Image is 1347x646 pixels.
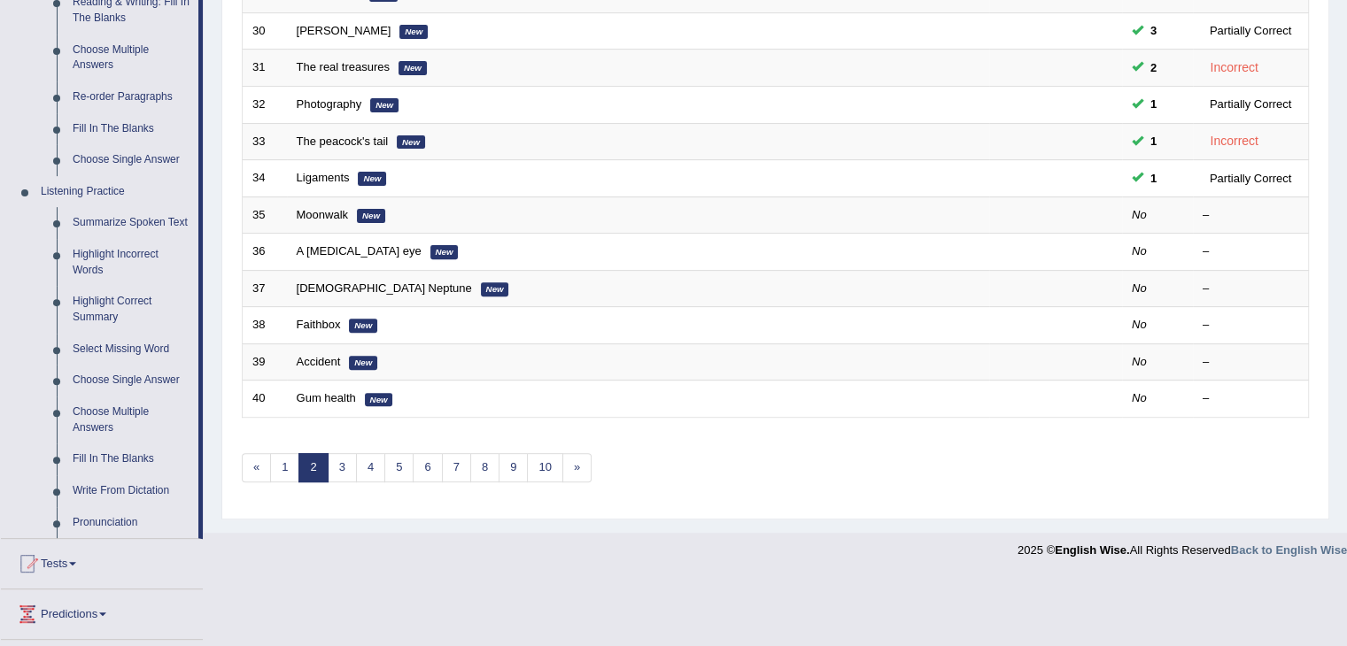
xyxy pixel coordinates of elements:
div: Incorrect [1203,58,1266,78]
a: [PERSON_NAME] [297,24,391,37]
em: New [370,98,399,112]
a: Accident [297,355,341,368]
a: Pronunciation [65,507,198,539]
em: New [399,61,427,75]
span: You can still take this question [1143,95,1164,113]
a: 8 [470,453,499,482]
em: No [1132,244,1147,258]
a: » [562,453,592,482]
a: Choose Single Answer [65,365,198,396]
a: 4 [356,453,385,482]
td: 30 [243,12,287,50]
div: 2025 © All Rights Reserved [1018,533,1347,558]
a: 10 [527,453,562,482]
a: Highlight Incorrect Words [65,239,198,286]
em: No [1132,281,1147,295]
div: – [1203,317,1298,334]
td: 31 [243,50,287,87]
td: 35 [243,196,287,234]
em: No [1132,318,1147,331]
a: Back to English Wise [1231,543,1347,557]
a: 3 [328,453,357,482]
a: Photography [297,97,362,111]
a: Tests [1,539,203,583]
a: 6 [413,453,442,482]
span: You can still take this question [1143,169,1164,188]
a: « [242,453,271,482]
div: Partially Correct [1203,169,1298,188]
a: Summarize Spoken Text [65,207,198,239]
div: – [1203,207,1298,224]
a: Fill In The Blanks [65,113,198,145]
div: Incorrect [1203,131,1266,151]
div: Partially Correct [1203,21,1298,40]
a: 1 [270,453,299,482]
a: Highlight Correct Summary [65,286,198,333]
em: New [349,319,377,333]
a: Choose Multiple Answers [65,396,198,443]
strong: English Wise. [1055,543,1129,557]
em: No [1132,208,1147,221]
em: New [349,356,377,370]
a: Gum health [297,391,356,404]
a: The real treasures [297,60,391,73]
td: 39 [243,343,287,381]
td: 37 [243,270,287,307]
a: Choose Single Answer [65,144,198,176]
a: Fill In The Blanks [65,443,198,475]
td: 32 [243,86,287,123]
a: 7 [442,453,471,482]
em: New [358,172,386,186]
a: Choose Multiple Answers [65,35,198,81]
div: – [1203,243,1298,260]
div: – [1203,281,1298,297]
div: – [1203,354,1298,371]
em: New [430,245,459,259]
span: You can still take this question [1143,21,1164,40]
a: Write From Dictation [65,475,198,507]
em: New [365,393,393,407]
em: New [357,209,385,223]
td: 34 [243,160,287,197]
div: – [1203,390,1298,407]
a: Re-order Paragraphs [65,81,198,113]
a: Ligaments [297,171,350,184]
a: [DEMOGRAPHIC_DATA] Neptune [297,281,472,295]
td: 40 [243,381,287,418]
a: 9 [499,453,528,482]
td: 36 [243,234,287,271]
td: 33 [243,123,287,160]
a: Moonwalk [297,208,349,221]
span: You can still take this question [1143,58,1164,77]
em: No [1132,355,1147,368]
em: New [481,282,509,296]
div: Partially Correct [1203,95,1298,113]
em: No [1132,391,1147,404]
a: Select Missing Word [65,334,198,365]
a: The peacock's tail [297,135,389,148]
td: 38 [243,307,287,344]
a: 5 [384,453,414,482]
a: Predictions [1,589,203,634]
a: Listening Practice [33,176,198,208]
a: A [MEDICAL_DATA] eye [297,244,422,258]
a: Faithbox [297,318,341,331]
em: New [397,135,425,150]
a: 2 [298,453,328,482]
span: You can still take this question [1143,132,1164,150]
em: New [399,25,428,39]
